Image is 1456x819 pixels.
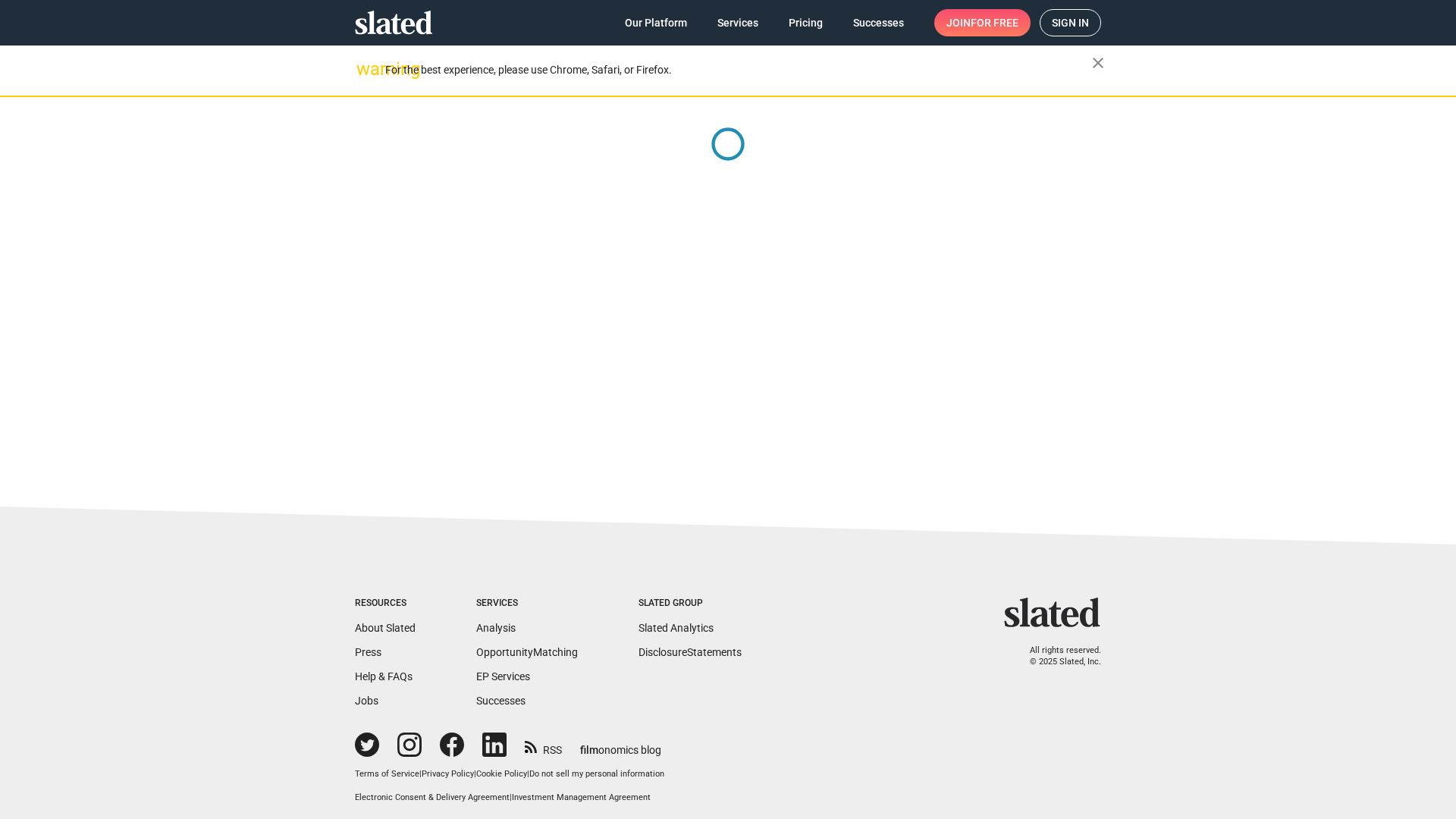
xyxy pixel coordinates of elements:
[613,9,699,36] a: Our Platform
[356,60,375,78] mat-icon: warning
[777,9,835,36] a: Pricing
[355,769,419,779] a: Terms of Service
[355,622,416,634] a: About Slated
[355,670,413,682] a: Help & FAQs
[476,646,578,658] a: OpportunityMatching
[355,792,510,802] a: Electronic Consent & Delivery Agreement
[525,734,562,758] a: RSS
[639,598,742,610] div: Slated Group
[580,731,661,758] a: filmonomics blog
[476,670,530,682] a: EP Services
[419,769,422,779] span: |
[789,9,823,36] span: Pricing
[422,769,474,779] a: Privacy Policy
[705,9,770,36] a: Services
[934,9,1031,36] a: Joinfor free
[841,9,916,36] a: Successes
[527,769,529,779] span: |
[476,695,526,707] a: Successes
[1089,54,1107,72] mat-icon: close
[385,60,1092,80] div: For the best experience, please use Chrome, Safari, or Firefox.
[580,744,598,756] span: film
[1052,10,1089,36] span: Sign in
[476,769,527,779] a: Cookie Policy
[1014,645,1101,667] p: All rights reserved. © 2025 Slated, Inc.
[476,598,578,610] div: Services
[355,646,381,658] a: Press
[625,9,687,36] span: Our Platform
[717,9,758,36] span: Services
[355,695,378,707] a: Jobs
[946,9,1018,36] span: Join
[971,9,1018,36] span: for free
[510,792,512,802] span: |
[639,646,742,658] a: DisclosureStatements
[512,792,651,802] a: Investment Management Agreement
[529,769,664,780] button: Do not sell my personal information
[853,9,904,36] span: Successes
[1040,9,1101,36] a: Sign in
[474,769,476,779] span: |
[355,598,416,610] div: Resources
[639,622,714,634] a: Slated Analytics
[476,622,516,634] a: Analysis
